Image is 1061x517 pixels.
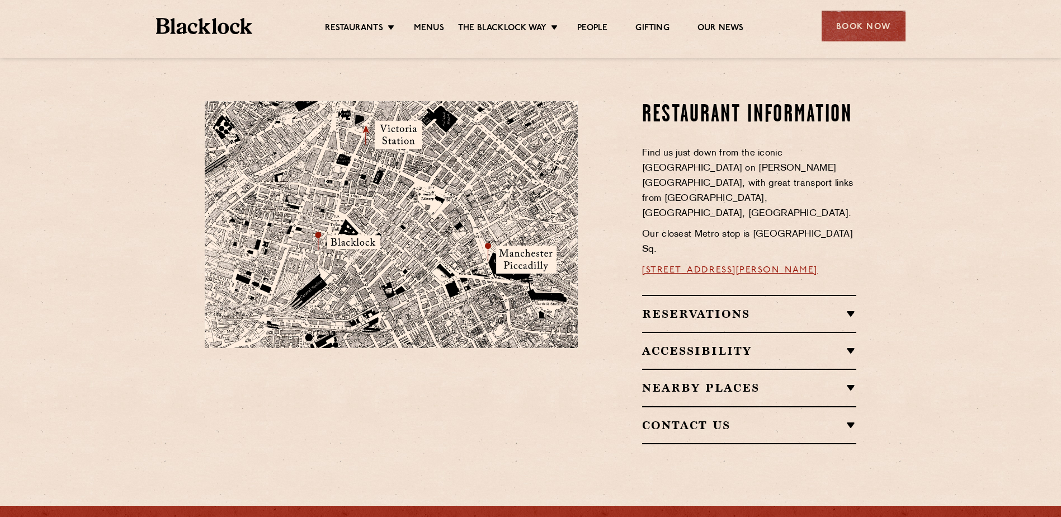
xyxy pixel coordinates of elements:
img: svg%3E [458,340,614,444]
h2: Reservations [642,307,856,321]
a: Restaurants [325,23,383,35]
a: Gifting [635,23,669,35]
h2: Contact Us [642,419,856,432]
h2: Accessibility [642,344,856,358]
h2: Nearby Places [642,381,856,394]
div: Book Now [822,11,906,41]
span: Our closest Metro stop is [GEOGRAPHIC_DATA] Sq. [642,230,853,254]
a: The Blacklock Way [458,23,546,35]
a: [STREET_ADDRESS][PERSON_NAME] [642,266,818,275]
span: Find us just down from the iconic [GEOGRAPHIC_DATA] on [PERSON_NAME][GEOGRAPHIC_DATA], with great... [642,149,853,218]
h2: Restaurant Information [642,101,856,129]
a: Menus [414,23,444,35]
a: Our News [697,23,744,35]
a: People [577,23,607,35]
img: BL_Textured_Logo-footer-cropped.svg [156,18,253,34]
